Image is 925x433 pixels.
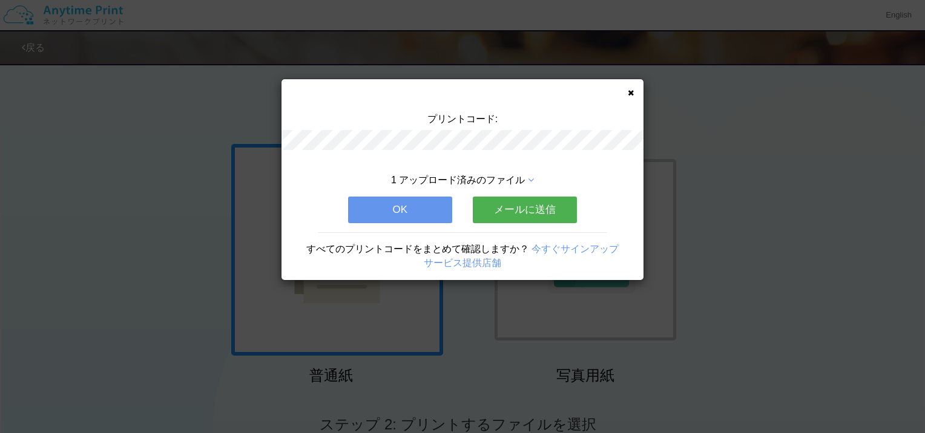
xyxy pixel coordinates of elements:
a: サービス提供店舗 [424,258,501,268]
button: OK [348,197,452,223]
span: プリントコード: [427,114,498,124]
button: メールに送信 [473,197,577,223]
span: 1 アップロード済みのファイル [391,175,525,185]
a: 今すぐサインアップ [532,244,619,254]
span: すべてのプリントコードをまとめて確認しますか？ [306,244,529,254]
